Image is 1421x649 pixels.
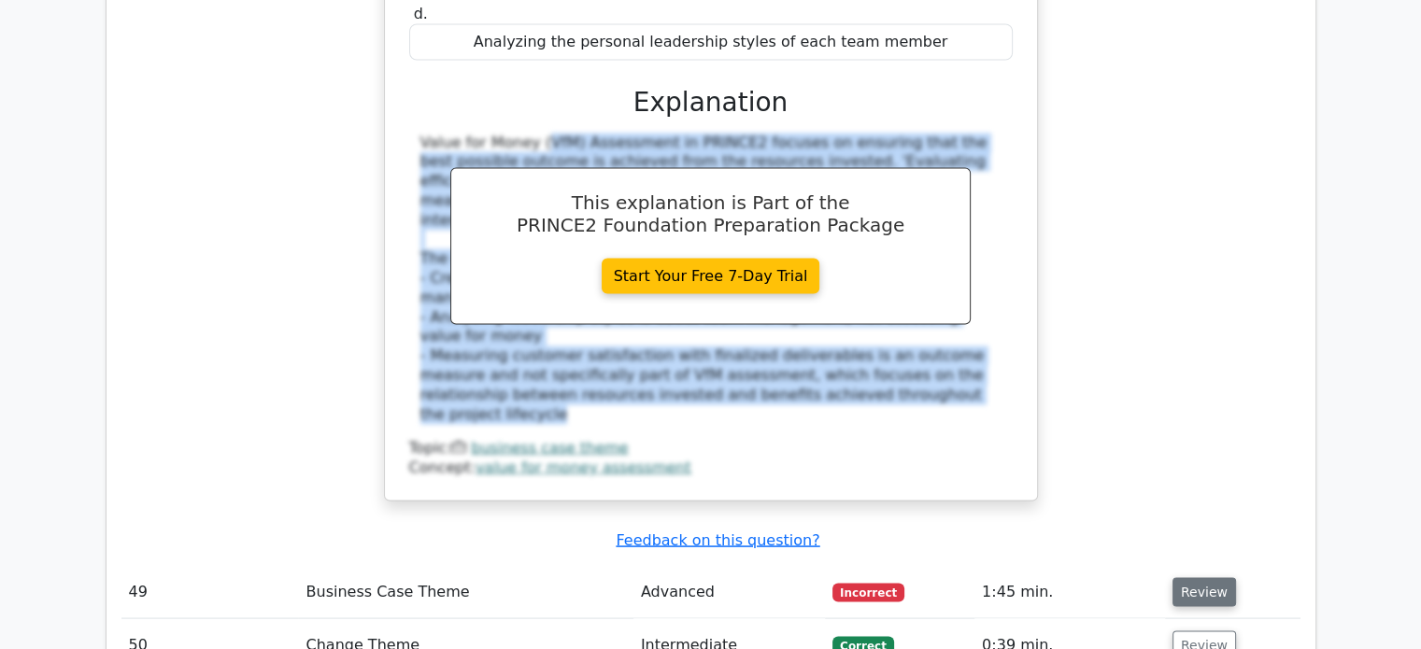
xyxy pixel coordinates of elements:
button: Review [1172,577,1236,606]
div: Value for Money (VfM) Assessment in PRINCE2 focuses on ensuring that the best possible outcome is... [420,133,1002,424]
span: d. [414,4,428,21]
div: Concept: [409,458,1013,477]
div: Analyzing the personal leadership styles of each team member [409,23,1013,60]
a: value for money assessment [476,458,691,475]
span: Incorrect [832,583,904,601]
td: 1:45 min. [974,565,1165,618]
td: 49 [121,565,299,618]
a: business case theme [471,438,628,456]
h3: Explanation [420,86,1002,118]
td: Advanced [633,565,825,618]
div: Topic: [409,438,1013,458]
td: Business Case Theme [298,565,632,618]
a: Feedback on this question? [616,530,819,548]
a: Start Your Free 7-Day Trial [602,258,820,293]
